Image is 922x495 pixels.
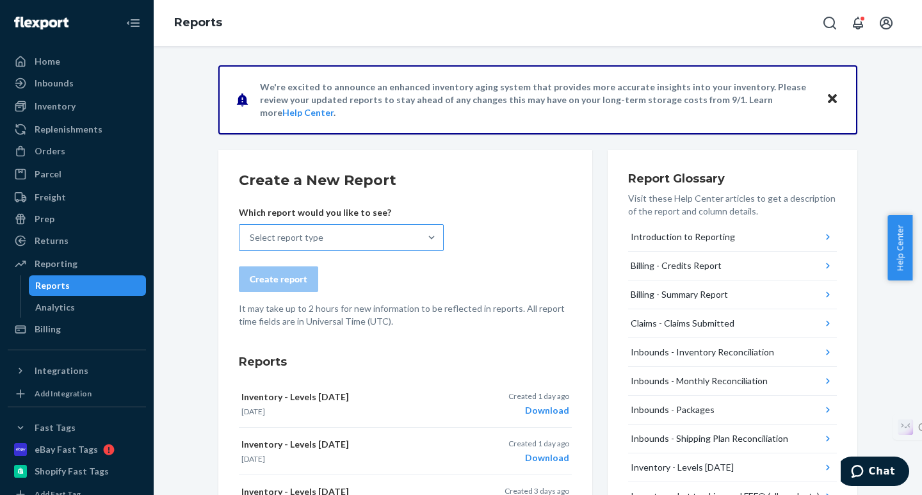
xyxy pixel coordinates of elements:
div: Reporting [35,257,77,270]
div: Reports [35,279,70,292]
div: Analytics [35,301,75,314]
button: Inbounds - Packages [628,396,837,425]
div: Integrations [35,364,88,377]
button: Inventory - Levels [DATE][DATE]Created 1 day agoDownload [239,428,572,475]
div: Fast Tags [35,421,76,434]
iframe: Opens a widget where you can chat to one of our agents [841,457,909,489]
a: Help Center [282,107,334,118]
button: Fast Tags [8,418,146,438]
div: Inbounds [35,77,74,90]
div: Returns [35,234,69,247]
button: Close Navigation [120,10,146,36]
div: Prep [35,213,54,225]
button: Inventory - Levels [DATE][DATE]Created 1 day agoDownload [239,380,572,428]
div: Claims - Claims Submitted [631,317,734,330]
p: It may take up to 2 hours for new information to be reflected in reports. All report time fields ... [239,302,572,328]
div: Inbounds - Shipping Plan Reconciliation [631,432,788,445]
div: Replenishments [35,123,102,136]
button: Inventory - Levels [DATE] [628,453,837,482]
p: Inventory - Levels [DATE] [241,438,458,451]
a: Inventory [8,96,146,117]
button: Open account menu [873,10,899,36]
div: Billing [35,323,61,336]
p: Visit these Help Center articles to get a description of the report and column details. [628,192,837,218]
div: Freight [35,191,66,204]
div: Billing - Credits Report [631,259,722,272]
div: Select report type [250,231,323,244]
div: Orders [35,145,65,158]
a: Reports [174,15,222,29]
h3: Reports [239,353,572,370]
div: Create report [250,273,307,286]
p: Created 1 day ago [508,438,569,449]
a: Home [8,51,146,72]
button: Close [824,90,841,109]
time: [DATE] [241,454,265,464]
div: Inventory [35,100,76,113]
p: Inventory - Levels [DATE] [241,391,458,403]
time: [DATE] [241,407,265,416]
div: Home [35,55,60,68]
img: Flexport logo [14,17,69,29]
a: Reports [29,275,147,296]
div: Inbounds - Monthly Reconciliation [631,375,768,387]
div: Introduction to Reporting [631,231,735,243]
div: Shopify Fast Tags [35,465,109,478]
a: Orders [8,141,146,161]
p: Created 1 day ago [508,391,569,402]
ol: breadcrumbs [164,4,232,42]
div: eBay Fast Tags [35,443,98,456]
a: Prep [8,209,146,229]
div: Inventory - Levels [DATE] [631,461,734,474]
button: Inbounds - Inventory Reconciliation [628,338,837,367]
p: Which report would you like to see? [239,206,444,219]
button: Open Search Box [817,10,843,36]
button: Create report [239,266,318,292]
a: Inbounds [8,73,146,93]
button: Claims - Claims Submitted [628,309,837,338]
div: Billing - Summary Report [631,288,728,301]
a: Replenishments [8,119,146,140]
button: Inbounds - Monthly Reconciliation [628,367,837,396]
button: Integrations [8,361,146,381]
a: Billing [8,319,146,339]
div: Download [508,451,569,464]
button: Inbounds - Shipping Plan Reconciliation [628,425,837,453]
a: Freight [8,187,146,207]
button: Introduction to Reporting [628,223,837,252]
a: Returns [8,231,146,251]
div: Add Integration [35,388,92,399]
a: eBay Fast Tags [8,439,146,460]
h2: Create a New Report [239,170,572,191]
p: We're excited to announce an enhanced inventory aging system that provides more accurate insights... [260,81,814,119]
button: Billing - Credits Report [628,252,837,280]
div: Parcel [35,168,61,181]
div: Inbounds - Inventory Reconciliation [631,346,774,359]
a: Shopify Fast Tags [8,461,146,482]
a: Add Integration [8,386,146,402]
button: Open notifications [845,10,871,36]
div: Download [508,404,569,417]
button: Help Center [887,215,912,280]
div: Inbounds - Packages [631,403,715,416]
a: Analytics [29,297,147,318]
a: Parcel [8,164,146,184]
h3: Report Glossary [628,170,837,187]
button: Billing - Summary Report [628,280,837,309]
a: Reporting [8,254,146,274]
